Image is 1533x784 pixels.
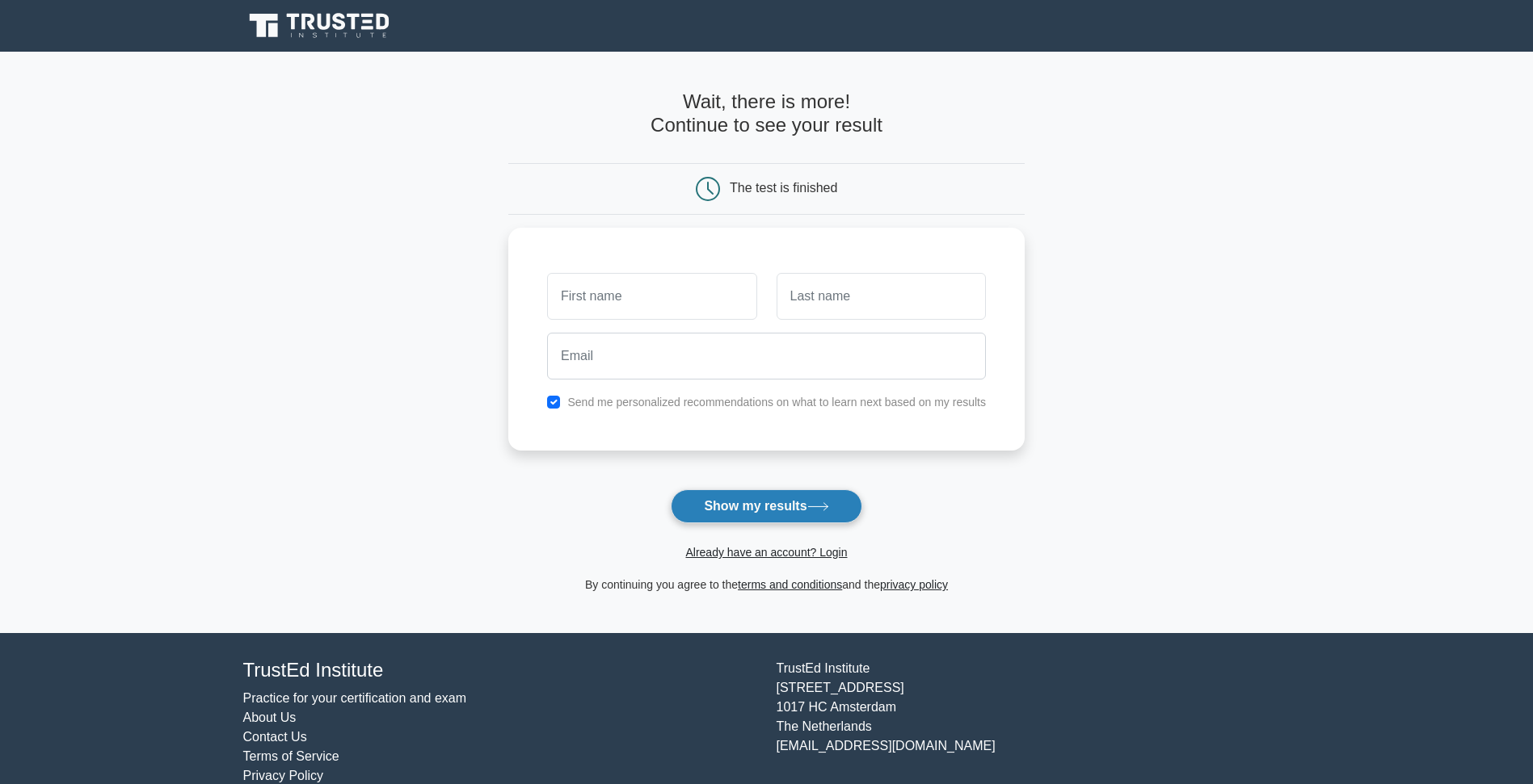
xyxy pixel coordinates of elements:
[243,749,339,763] a: Terms of Service
[738,578,842,591] a: terms and conditions
[547,273,756,320] input: First name
[243,769,324,782] a: Privacy Policy
[243,659,757,682] h4: TrustEd Institute
[243,730,307,744] a: Contact Us
[547,333,986,379] input: Email
[777,273,986,320] input: Last name
[880,578,948,591] a: privacy policy
[685,546,847,559] a: Already have an account? Login
[499,575,1034,594] div: By continuing you agree to the and the
[671,489,861,523] button: Show my results
[508,90,1025,137] h4: Wait, there is more! Continue to see your result
[243,711,297,724] a: About Us
[567,396,986,409] label: Send me personalized recommendations on what to learn next based on my results
[243,691,467,705] a: Practice for your certification and exam
[730,181,837,195] div: The test is finished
